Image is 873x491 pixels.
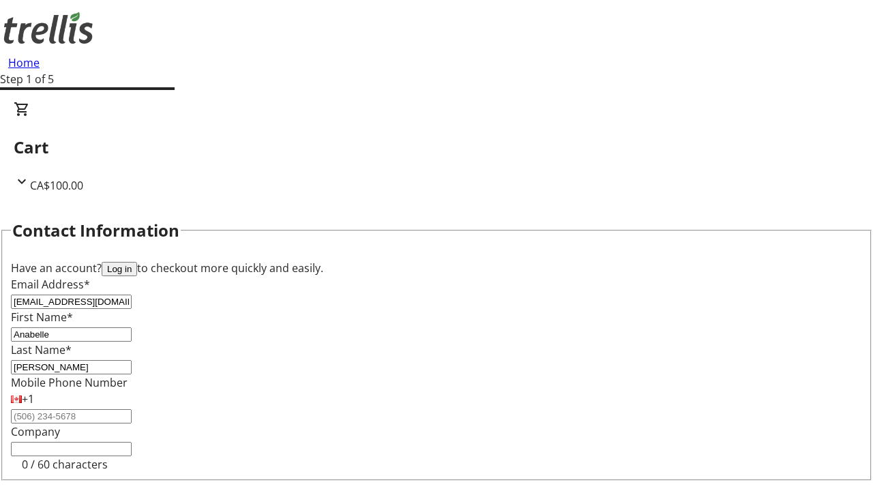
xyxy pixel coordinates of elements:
[11,342,72,357] label: Last Name*
[11,310,73,325] label: First Name*
[14,135,859,160] h2: Cart
[102,262,137,276] button: Log in
[11,277,90,292] label: Email Address*
[11,260,862,276] div: Have an account? to checkout more quickly and easily.
[12,218,179,243] h2: Contact Information
[11,424,60,439] label: Company
[11,409,132,423] input: (506) 234-5678
[11,375,128,390] label: Mobile Phone Number
[14,101,859,194] div: CartCA$100.00
[30,178,83,193] span: CA$100.00
[22,457,108,472] tr-character-limit: 0 / 60 characters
